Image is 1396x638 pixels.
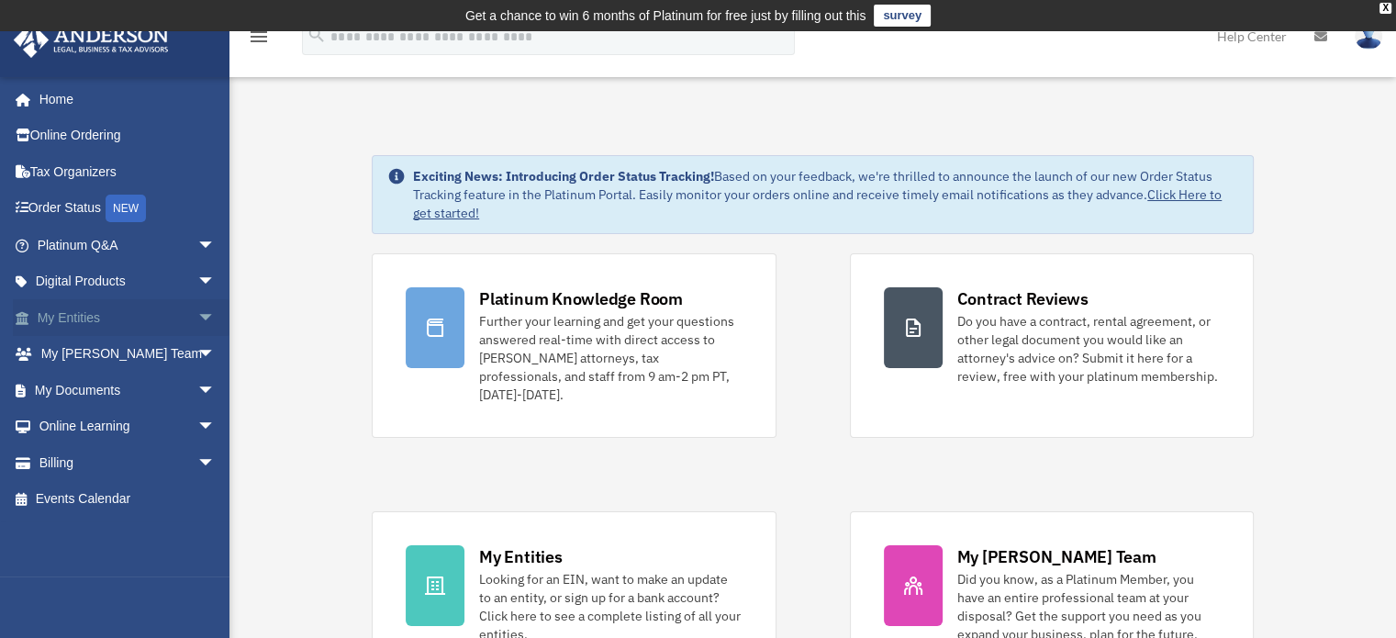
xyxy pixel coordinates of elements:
img: Anderson Advisors Platinum Portal [8,22,174,58]
div: Further your learning and get your questions answered real-time with direct access to [PERSON_NAM... [479,312,742,404]
div: NEW [106,195,146,222]
div: close [1379,3,1391,14]
span: arrow_drop_down [197,372,234,409]
span: arrow_drop_down [197,227,234,264]
span: arrow_drop_down [197,444,234,482]
a: My Entitiesarrow_drop_down [13,299,243,336]
div: Based on your feedback, we're thrilled to announce the launch of our new Order Status Tracking fe... [413,167,1238,222]
div: Contract Reviews [957,287,1089,310]
a: Billingarrow_drop_down [13,444,243,481]
div: Do you have a contract, rental agreement, or other legal document you would like an attorney's ad... [957,312,1220,386]
a: My Documentsarrow_drop_down [13,372,243,409]
a: Platinum Knowledge Room Further your learning and get your questions answered real-time with dire... [372,253,776,438]
a: Online Learningarrow_drop_down [13,409,243,445]
i: menu [248,26,270,48]
a: My [PERSON_NAME] Teamarrow_drop_down [13,336,243,373]
a: Contract Reviews Do you have a contract, rental agreement, or other legal document you would like... [850,253,1254,438]
a: Platinum Q&Aarrow_drop_down [13,227,243,263]
strong: Exciting News: Introducing Order Status Tracking! [413,168,714,185]
a: Click Here to get started! [413,186,1222,221]
a: menu [248,32,270,48]
div: Platinum Knowledge Room [479,287,683,310]
a: survey [874,5,931,27]
div: My [PERSON_NAME] Team [957,545,1156,568]
a: Tax Organizers [13,153,243,190]
a: Events Calendar [13,481,243,518]
span: arrow_drop_down [197,263,234,301]
div: My Entities [479,545,562,568]
a: Home [13,81,234,118]
img: User Pic [1355,23,1382,50]
span: arrow_drop_down [197,336,234,374]
span: arrow_drop_down [197,299,234,337]
div: Get a chance to win 6 months of Platinum for free just by filling out this [465,5,866,27]
span: arrow_drop_down [197,409,234,446]
a: Digital Productsarrow_drop_down [13,263,243,300]
a: Online Ordering [13,118,243,154]
a: Order StatusNEW [13,190,243,228]
i: search [307,25,327,45]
